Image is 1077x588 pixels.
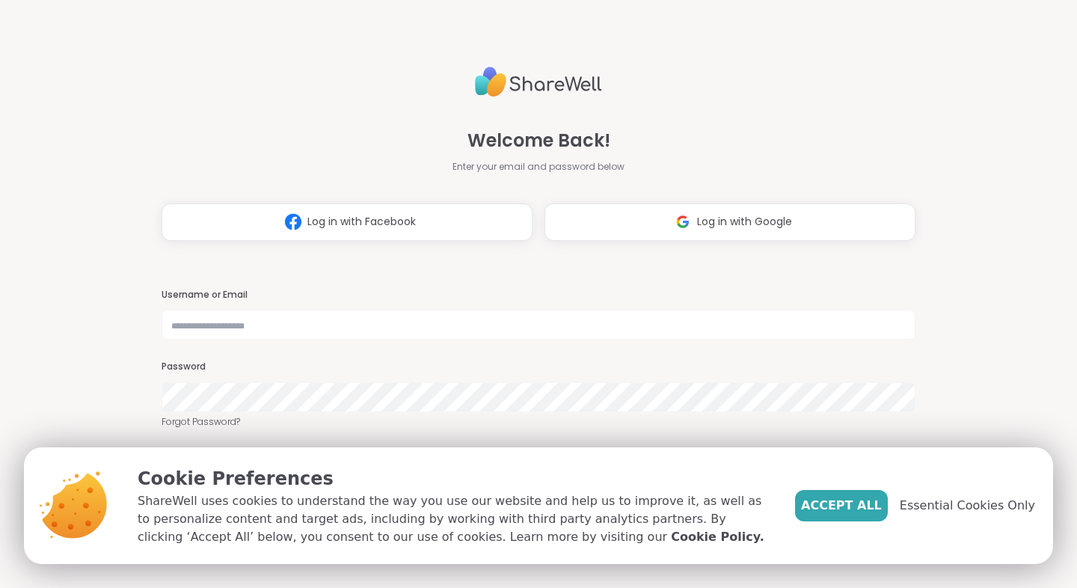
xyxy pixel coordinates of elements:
button: Log in with Facebook [162,203,533,241]
span: Essential Cookies Only [900,497,1035,515]
span: Welcome Back! [467,127,610,154]
span: Accept All [801,497,882,515]
span: Log in with Facebook [307,214,416,230]
button: Accept All [795,490,888,521]
span: Log in with Google [697,214,792,230]
h3: Password [162,361,915,373]
a: Cookie Policy. [671,528,764,546]
a: Forgot Password? [162,415,915,429]
img: ShareWell Logo [475,61,602,103]
p: Cookie Preferences [138,465,771,492]
span: Enter your email and password below [452,160,625,174]
button: Log in with Google [544,203,915,241]
p: ShareWell uses cookies to understand the way you use our website and help us to improve it, as we... [138,492,771,546]
img: ShareWell Logomark [279,208,307,236]
h3: Username or Email [162,289,915,301]
img: ShareWell Logomark [669,208,697,236]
